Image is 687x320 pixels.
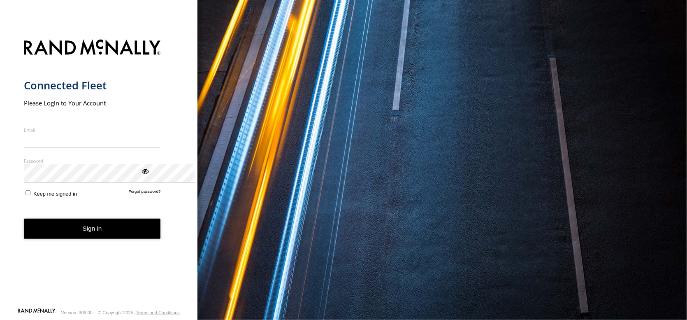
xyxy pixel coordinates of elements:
[18,308,56,317] a: Visit our Website
[24,219,161,239] button: Sign in
[98,310,180,315] div: © Copyright 2025 -
[24,99,161,107] h2: Please Login to Your Account
[129,189,161,197] a: Forgot password?
[24,35,174,308] form: main
[136,310,180,315] a: Terms and Conditions
[26,190,31,196] input: Keep me signed in
[61,310,93,315] div: Version: 306.00
[24,127,161,133] label: Email
[141,167,149,175] div: ViewPassword
[24,79,161,92] h1: Connected Fleet
[24,38,161,59] img: Rand McNally
[24,158,161,164] label: Password
[33,190,77,196] span: Keep me signed in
